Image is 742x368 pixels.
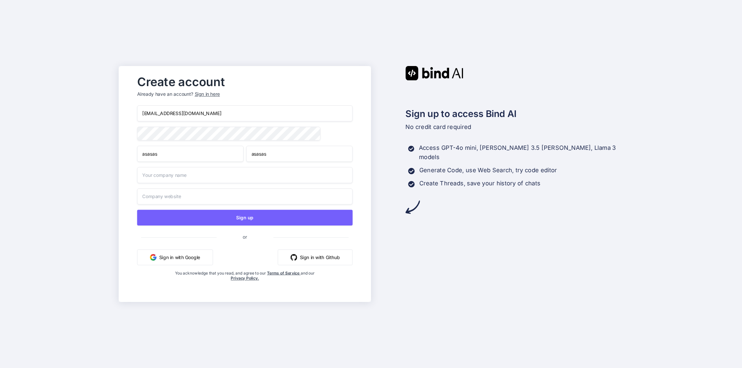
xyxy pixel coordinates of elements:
a: Privacy Policy. [231,276,259,281]
h2: Sign up to access Bind AI [405,107,623,120]
button: Sign up [137,210,353,226]
button: Sign in with Google [137,249,213,265]
div: You acknowledge that you read, and agree to our and our [173,270,317,297]
input: Last Name [246,146,352,162]
div: Sign in here [195,91,220,98]
a: Terms of Service [267,270,301,275]
span: or [216,229,273,245]
input: First Name [137,146,243,162]
p: Already have an account? [137,91,353,98]
img: arrow [405,200,420,214]
h2: Create account [137,76,353,87]
input: Your company name [137,167,353,183]
img: Bind AI logo [405,66,463,80]
p: Access GPT-4o mini, [PERSON_NAME] 3.5 [PERSON_NAME], Llama 3 models [419,144,623,162]
p: No credit card required [405,122,623,132]
p: Create Threads, save your history of chats [419,179,541,188]
button: Sign in with Github [278,249,353,265]
input: Company website [137,188,353,205]
p: Generate Code, use Web Search, try code editor [419,166,557,175]
input: Email [137,105,353,122]
img: google [150,254,157,261]
img: github [291,254,297,261]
